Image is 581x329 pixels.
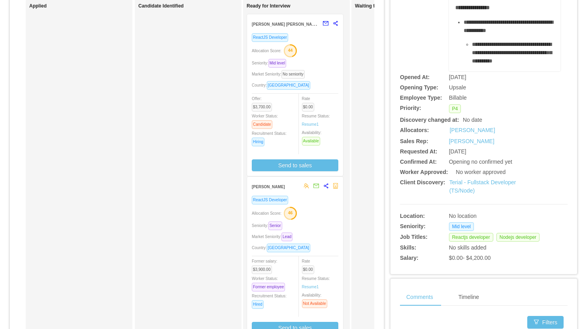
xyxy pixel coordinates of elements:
a: Resume1 [302,121,319,127]
span: Senior [268,221,282,230]
span: [DATE] [449,148,466,155]
span: No worker approved [456,169,506,175]
span: [GEOGRAPHIC_DATA] [267,81,310,90]
button: 44 [281,44,297,57]
span: Candidate [252,120,272,129]
h1: Waiting for Client Approval [355,3,466,9]
span: Former employee [252,283,285,291]
span: Market Seniority: [252,234,296,239]
b: Job Titles: [400,234,428,240]
span: Mid level [268,59,286,68]
span: ReactJS Developer [252,33,288,42]
span: Recruitment Status: [252,294,287,306]
span: Upsale [449,84,466,91]
span: Resume Status: [302,114,330,127]
span: team [304,183,309,189]
span: ReactJS Developer [252,196,288,204]
h1: Candidate Identified [138,3,249,9]
span: Billable [449,95,467,101]
text: 46 [288,210,293,215]
h1: Applied [29,3,140,9]
span: $3,700.00 [252,103,272,112]
text: 44 [288,48,293,53]
b: Worker Approved: [400,169,448,175]
b: Sales Rep: [400,138,428,144]
span: robot [333,183,338,189]
span: Nodejs developer [496,233,539,242]
h1: Ready for Interview [247,3,357,9]
span: Seniority: [252,61,289,65]
button: mail [319,17,329,30]
div: No location [449,212,533,220]
span: Allocation Score: [252,49,281,53]
span: share-alt [333,21,338,26]
a: [PERSON_NAME] [450,126,495,134]
span: No date [463,117,482,123]
b: Salary: [400,255,419,261]
span: Hired [252,300,264,309]
span: Rate [302,259,317,272]
span: $0.00 [302,265,314,274]
span: Resume Status: [302,276,330,289]
a: Terial - Fullstack Developer (TS/Node) [449,179,516,194]
span: Available [302,137,320,146]
b: Opening Type: [400,84,438,91]
b: Employee Type: [400,95,442,101]
span: Worker Status: [252,114,278,127]
span: Not Available [302,299,327,308]
span: No skills added [449,244,487,251]
span: [GEOGRAPHIC_DATA] [267,244,310,252]
b: Client Discovery: [400,179,445,185]
span: Country: [252,83,313,87]
span: Worker Status: [252,276,288,289]
a: [PERSON_NAME] [449,138,494,144]
b: Opened At: [400,74,430,80]
span: share-alt [323,183,329,189]
b: Requested At: [400,148,437,155]
div: Timeline [452,288,485,306]
span: Availability: [302,293,330,306]
b: Location: [400,213,425,219]
span: Former salary: [252,259,277,272]
span: Rate [302,96,317,109]
b: Confirmed At: [400,159,437,165]
b: Priority: [400,105,421,111]
span: $3,900.00 [252,265,272,274]
strong: [PERSON_NAME] [PERSON_NAME] [252,21,319,27]
button: Send to sales [252,159,338,171]
b: Skills: [400,244,416,251]
span: Reactjs developer [449,233,493,242]
span: Recruitment Status: [252,131,287,144]
span: Opening no confirmed yet [449,159,512,165]
b: Allocators: [400,127,429,133]
span: $0.00 [302,103,314,112]
a: Resume1 [302,284,319,290]
span: Seniority: [252,223,285,228]
span: P4 [449,104,461,113]
b: Seniority: [400,223,426,229]
div: rdw-editor [455,4,555,83]
span: No seniority [281,70,305,79]
span: [DATE] [449,74,466,80]
strong: [PERSON_NAME] [252,185,285,189]
span: $0.00 - $4,200.00 [449,255,491,261]
span: Offer: [252,96,275,109]
span: Availability: [302,130,323,143]
span: Country: [252,246,313,250]
button: 46 [281,206,297,219]
span: Allocation Score: [252,211,281,216]
span: Lead [281,233,292,241]
span: Market Seniority: [252,72,308,76]
span: Mid level [449,222,474,231]
div: Comments [400,288,440,306]
b: Discovery changed at: [400,117,459,123]
button: mail [309,180,319,193]
button: icon: filterFilters [527,316,564,329]
span: Hiring [252,138,264,146]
